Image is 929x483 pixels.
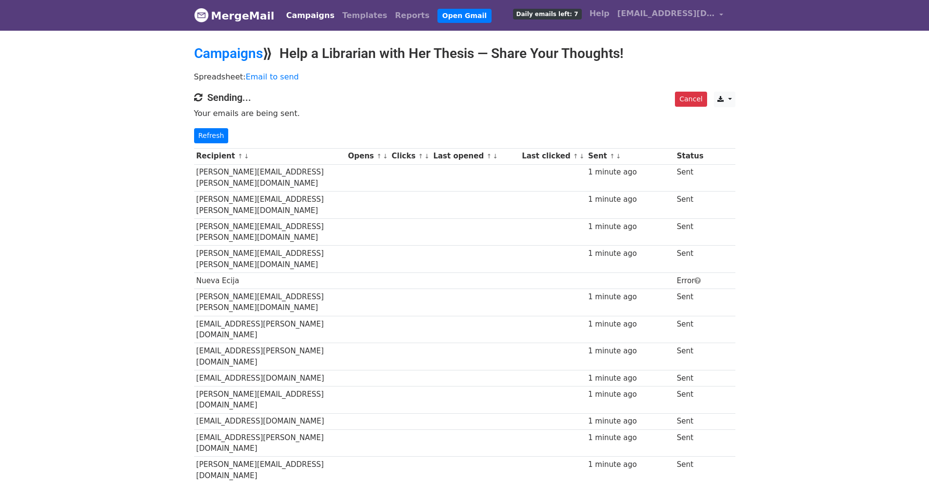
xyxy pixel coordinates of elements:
td: [PERSON_NAME][EMAIL_ADDRESS][DOMAIN_NAME] [194,386,346,414]
h4: Sending... [194,92,735,103]
td: [PERSON_NAME][EMAIL_ADDRESS][PERSON_NAME][DOMAIN_NAME] [194,289,346,316]
a: Campaigns [194,45,263,61]
a: Refresh [194,128,229,143]
td: Sent [674,343,706,370]
p: Your emails are being sent. [194,108,735,118]
div: 1 minute ago [588,291,672,303]
div: 1 minute ago [588,221,672,232]
a: Templates [338,6,391,25]
a: ↑ [376,153,382,160]
td: Nueva Ecija [194,273,346,289]
a: ↑ [573,153,578,160]
img: MergeMail logo [194,8,209,22]
a: ↑ [237,153,243,160]
th: Status [674,148,706,164]
th: Clicks [389,148,431,164]
th: Last opened [431,148,520,164]
div: 1 minute ago [588,389,672,400]
td: Sent [674,370,706,386]
a: ↑ [486,153,492,160]
td: Sent [674,164,706,192]
a: Daily emails left: 7 [509,4,586,23]
td: [EMAIL_ADDRESS][DOMAIN_NAME] [194,370,346,386]
a: MergeMail [194,5,275,26]
p: Spreadsheet: [194,72,735,82]
td: Sent [674,429,706,457]
td: Sent [674,246,706,273]
td: Sent [674,413,706,429]
a: ↓ [616,153,621,160]
td: [EMAIL_ADDRESS][PERSON_NAME][DOMAIN_NAME] [194,316,346,343]
th: Sent [586,148,674,164]
td: [PERSON_NAME][EMAIL_ADDRESS][PERSON_NAME][DOMAIN_NAME] [194,164,346,192]
td: Sent [674,316,706,343]
a: Campaigns [282,6,338,25]
div: 1 minute ago [588,167,672,178]
a: ↓ [579,153,585,160]
td: Sent [674,386,706,414]
td: Error [674,273,706,289]
td: [EMAIL_ADDRESS][PERSON_NAME][DOMAIN_NAME] [194,429,346,457]
a: ↓ [424,153,430,160]
td: Sent [674,218,706,246]
div: 1 minute ago [588,248,672,259]
td: [PERSON_NAME][EMAIL_ADDRESS][PERSON_NAME][DOMAIN_NAME] [194,218,346,246]
div: 1 minute ago [588,319,672,330]
a: ↓ [493,153,498,160]
div: 1 minute ago [588,432,672,444]
span: [EMAIL_ADDRESS][DOMAIN_NAME] [617,8,715,19]
div: 1 minute ago [588,194,672,205]
td: [PERSON_NAME][EMAIL_ADDRESS][PERSON_NAME][DOMAIN_NAME] [194,192,346,219]
a: ↓ [383,153,388,160]
a: Open Gmail [437,9,492,23]
h2: ⟫ Help a Librarian with Her Thesis — Share Your Thoughts! [194,45,735,62]
a: Email to send [246,72,299,81]
a: ↓ [244,153,249,160]
div: 1 minute ago [588,459,672,470]
span: Daily emails left: 7 [513,9,582,19]
th: Opens [346,148,390,164]
a: ↑ [418,153,423,160]
td: Sent [674,289,706,316]
th: Recipient [194,148,346,164]
td: [EMAIL_ADDRESS][DOMAIN_NAME] [194,413,346,429]
a: Cancel [675,92,707,107]
div: 1 minute ago [588,346,672,357]
a: ↑ [610,153,615,160]
th: Last clicked [519,148,586,164]
td: [EMAIL_ADDRESS][PERSON_NAME][DOMAIN_NAME] [194,343,346,370]
td: [PERSON_NAME][EMAIL_ADDRESS][PERSON_NAME][DOMAIN_NAME] [194,246,346,273]
a: Reports [391,6,434,25]
td: Sent [674,192,706,219]
div: 1 minute ago [588,373,672,384]
a: Help [586,4,613,23]
a: [EMAIL_ADDRESS][DOMAIN_NAME] [613,4,728,27]
div: 1 minute ago [588,416,672,427]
